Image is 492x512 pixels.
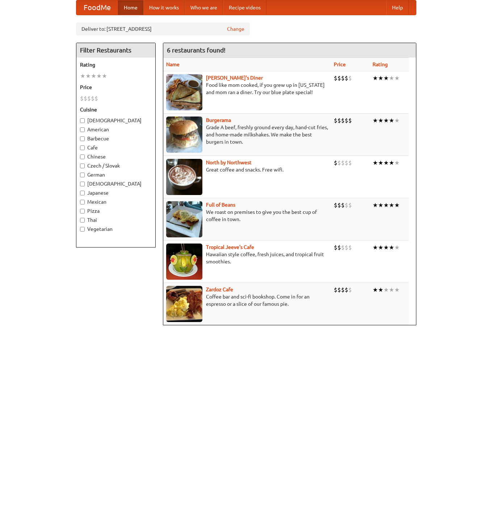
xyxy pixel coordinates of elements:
[389,201,394,209] li: ★
[378,201,383,209] li: ★
[383,159,389,167] li: ★
[87,94,91,102] li: $
[337,159,341,167] li: $
[337,74,341,82] li: $
[348,159,352,167] li: $
[345,159,348,167] li: $
[386,0,409,15] a: Help
[378,244,383,251] li: ★
[85,72,91,80] li: ★
[80,136,85,141] input: Barbecue
[80,72,85,80] li: ★
[389,244,394,251] li: ★
[334,159,337,167] li: $
[383,286,389,294] li: ★
[334,244,337,251] li: $
[80,180,152,187] label: [DEMOGRAPHIC_DATA]
[166,166,328,173] p: Great coffee and snacks. Free wifi.
[206,75,263,81] a: [PERSON_NAME]'s Diner
[80,84,152,91] h5: Price
[80,162,152,169] label: Czech / Slovak
[383,74,389,82] li: ★
[337,201,341,209] li: $
[206,202,235,208] b: Full of Beans
[80,94,84,102] li: $
[206,287,233,292] a: Zardoz Cafe
[337,286,341,294] li: $
[80,182,85,186] input: [DEMOGRAPHIC_DATA]
[334,74,337,82] li: $
[389,117,394,124] li: ★
[383,244,389,251] li: ★
[334,286,337,294] li: $
[91,94,94,102] li: $
[166,244,202,280] img: jeeves.jpg
[345,244,348,251] li: $
[80,117,152,124] label: [DEMOGRAPHIC_DATA]
[80,216,152,224] label: Thai
[80,171,152,178] label: German
[80,135,152,142] label: Barbecue
[102,72,107,80] li: ★
[341,74,345,82] li: $
[80,200,85,204] input: Mexican
[80,61,152,68] h5: Rating
[348,244,352,251] li: $
[341,201,345,209] li: $
[373,244,378,251] li: ★
[94,94,98,102] li: $
[394,244,400,251] li: ★
[96,72,102,80] li: ★
[80,126,152,133] label: American
[373,117,378,124] li: ★
[76,22,250,35] div: Deliver to: [STREET_ADDRESS]
[80,173,85,177] input: German
[166,201,202,237] img: beans.jpg
[166,159,202,195] img: north.jpg
[206,117,231,123] b: Burgerama
[166,81,328,96] p: Food like mom cooked, if you grew up in [US_STATE] and mom ran a diner. Try our blue plate special!
[80,207,152,215] label: Pizza
[373,62,388,67] a: Rating
[394,74,400,82] li: ★
[373,74,378,82] li: ★
[118,0,143,15] a: Home
[394,117,400,124] li: ★
[378,117,383,124] li: ★
[166,208,328,223] p: We roast on premises to give you the best cup of coffee in town.
[80,145,85,150] input: Cafe
[206,244,254,250] a: Tropical Jeeve's Cafe
[76,0,118,15] a: FoodMe
[389,74,394,82] li: ★
[383,117,389,124] li: ★
[389,286,394,294] li: ★
[166,251,328,265] p: Hawaiian style coffee, fresh juices, and tropical fruit smoothies.
[80,225,152,233] label: Vegetarian
[166,124,328,145] p: Grade A beef, freshly ground every day, hand-cut fries, and home-made milkshakes. We make the bes...
[394,159,400,167] li: ★
[80,189,152,196] label: Japanese
[185,0,223,15] a: Who we are
[341,159,345,167] li: $
[80,227,85,232] input: Vegetarian
[394,286,400,294] li: ★
[80,209,85,213] input: Pizza
[348,286,352,294] li: $
[91,72,96,80] li: ★
[334,62,346,67] a: Price
[80,118,85,123] input: [DEMOGRAPHIC_DATA]
[334,117,337,124] li: $
[80,155,85,159] input: Chinese
[227,25,244,33] a: Change
[389,159,394,167] li: ★
[337,244,341,251] li: $
[166,117,202,153] img: burgerama.jpg
[80,191,85,195] input: Japanese
[206,160,252,165] a: North by Northwest
[373,286,378,294] li: ★
[341,286,345,294] li: $
[373,159,378,167] li: ★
